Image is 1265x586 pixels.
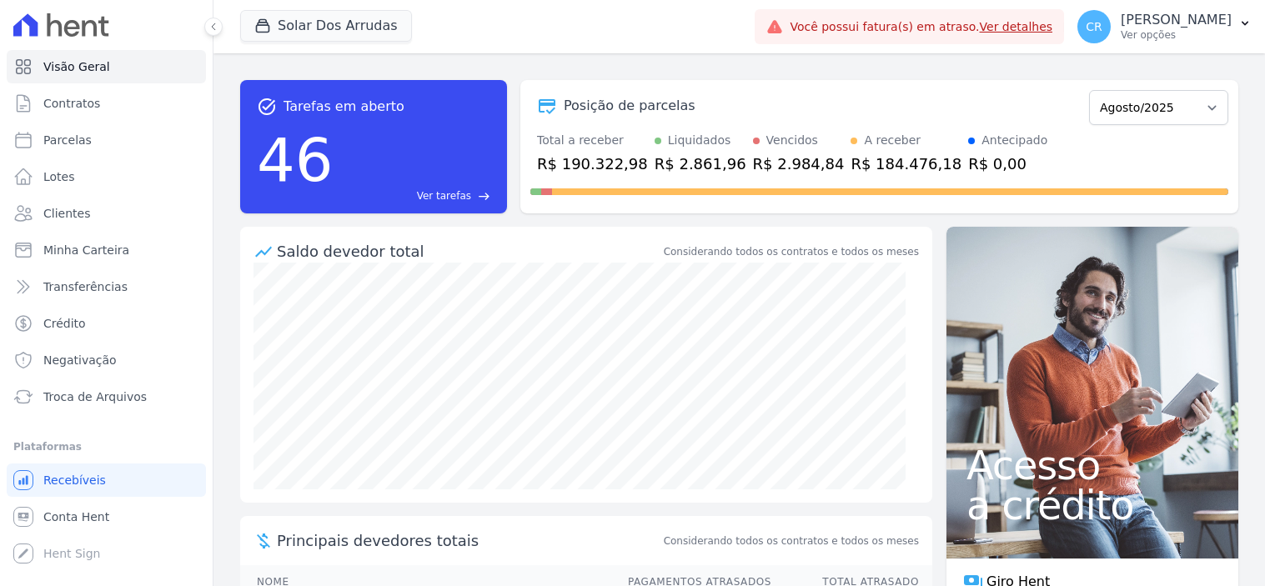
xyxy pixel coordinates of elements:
a: Contratos [7,87,206,120]
span: Transferências [43,278,128,295]
a: Clientes [7,197,206,230]
span: east [478,190,490,203]
span: Minha Carteira [43,242,129,258]
div: Saldo devedor total [277,240,660,263]
a: Transferências [7,270,206,303]
button: CR [PERSON_NAME] Ver opções [1064,3,1265,50]
span: Visão Geral [43,58,110,75]
span: Contratos [43,95,100,112]
div: Total a receber [537,132,648,149]
div: Vencidos [766,132,818,149]
span: Negativação [43,352,117,368]
span: Você possui fatura(s) em atraso. [790,18,1052,36]
p: Ver opções [1121,28,1232,42]
a: Minha Carteira [7,233,206,267]
a: Lotes [7,160,206,193]
span: Recebíveis [43,472,106,488]
span: CR [1086,21,1102,33]
span: Lotes [43,168,75,185]
button: Solar Dos Arrudas [240,10,412,42]
div: 46 [257,117,334,203]
p: [PERSON_NAME] [1121,12,1232,28]
div: Posição de parcelas [564,96,695,116]
div: Plataformas [13,437,199,457]
span: Principais devedores totais [277,529,660,552]
span: Parcelas [43,132,92,148]
a: Troca de Arquivos [7,380,206,413]
div: R$ 2.861,96 [655,153,746,175]
span: Troca de Arquivos [43,388,147,405]
a: Conta Hent [7,500,206,533]
a: Ver tarefas east [340,188,490,203]
a: Visão Geral [7,50,206,83]
span: task_alt [257,97,277,117]
span: a crédito [966,485,1218,525]
span: Acesso [966,445,1218,485]
div: A receber [864,132,921,149]
a: Recebíveis [7,463,206,497]
div: Liquidados [668,132,731,149]
a: Negativação [7,343,206,377]
span: Ver tarefas [417,188,471,203]
span: Tarefas em aberto [284,97,404,117]
span: Considerando todos os contratos e todos os meses [664,533,919,548]
span: Clientes [43,205,90,222]
span: Conta Hent [43,508,109,525]
div: R$ 2.984,84 [753,153,845,175]
a: Ver detalhes [980,20,1053,33]
div: R$ 184.476,18 [851,153,961,175]
div: Considerando todos os contratos e todos os meses [664,244,919,259]
a: Crédito [7,307,206,340]
span: Crédito [43,315,86,332]
div: Antecipado [981,132,1047,149]
div: R$ 0,00 [968,153,1047,175]
a: Parcelas [7,123,206,157]
div: R$ 190.322,98 [537,153,648,175]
